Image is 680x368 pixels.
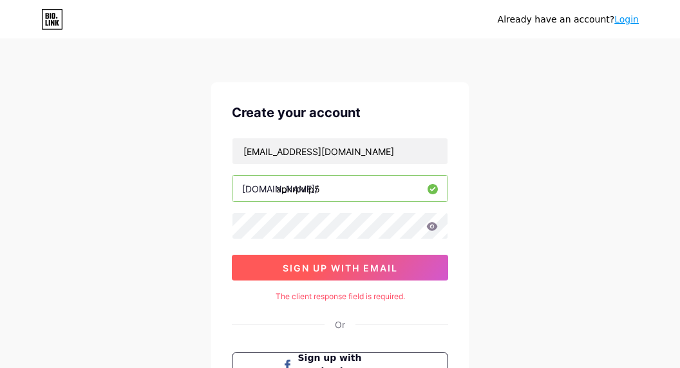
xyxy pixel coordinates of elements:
input: Email [232,138,448,164]
div: Already have an account? [498,13,639,26]
div: [DOMAIN_NAME]/ [242,182,318,196]
input: username [232,176,448,201]
button: sign up with email [232,255,448,281]
div: Or [335,318,345,331]
span: sign up with email [283,262,398,273]
div: The client response field is required. [232,291,448,302]
div: Create your account [232,103,448,122]
a: Login [614,14,639,24]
